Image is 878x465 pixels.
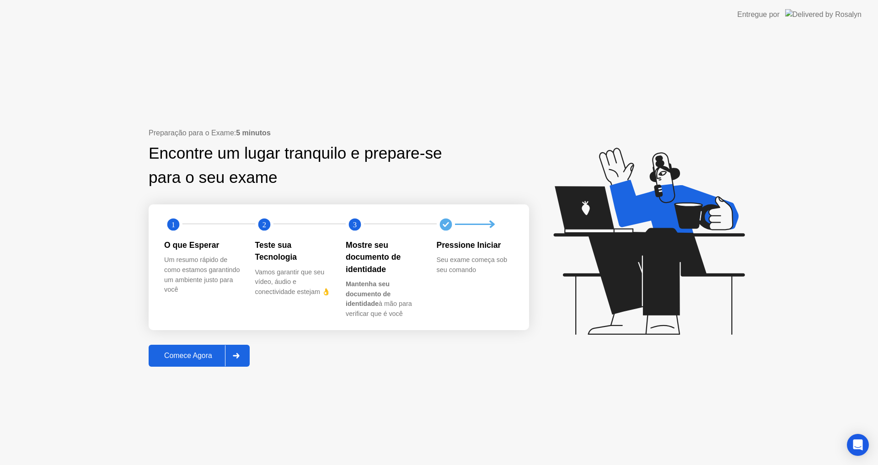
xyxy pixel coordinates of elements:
div: Preparação para o Exame: [149,128,529,139]
div: Comece Agora [151,352,225,360]
div: O que Esperar [164,239,241,251]
div: Pressione Iniciar [437,239,513,251]
text: 1 [171,220,175,229]
b: 5 minutos [236,129,271,137]
div: Teste sua Tecnologia [255,239,332,263]
text: 2 [262,220,266,229]
img: Delivered by Rosalyn [785,9,862,20]
b: Mantenha seu documento de identidade [346,280,391,307]
div: Seu exame começa sob seu comando [437,255,513,275]
div: Open Intercom Messenger [847,434,869,456]
div: Encontre um lugar tranquilo e prepare-se para o seu exame [149,141,471,190]
button: Comece Agora [149,345,250,367]
div: Um resumo rápido de como estamos garantindo um ambiente justo para você [164,255,241,294]
div: Vamos garantir que seu vídeo, áudio e conectividade estejam 👌 [255,267,332,297]
div: à mão para verificar que é você [346,279,422,319]
text: 3 [353,220,357,229]
div: Mostre seu documento de identidade [346,239,422,275]
div: Entregue por [737,9,780,20]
